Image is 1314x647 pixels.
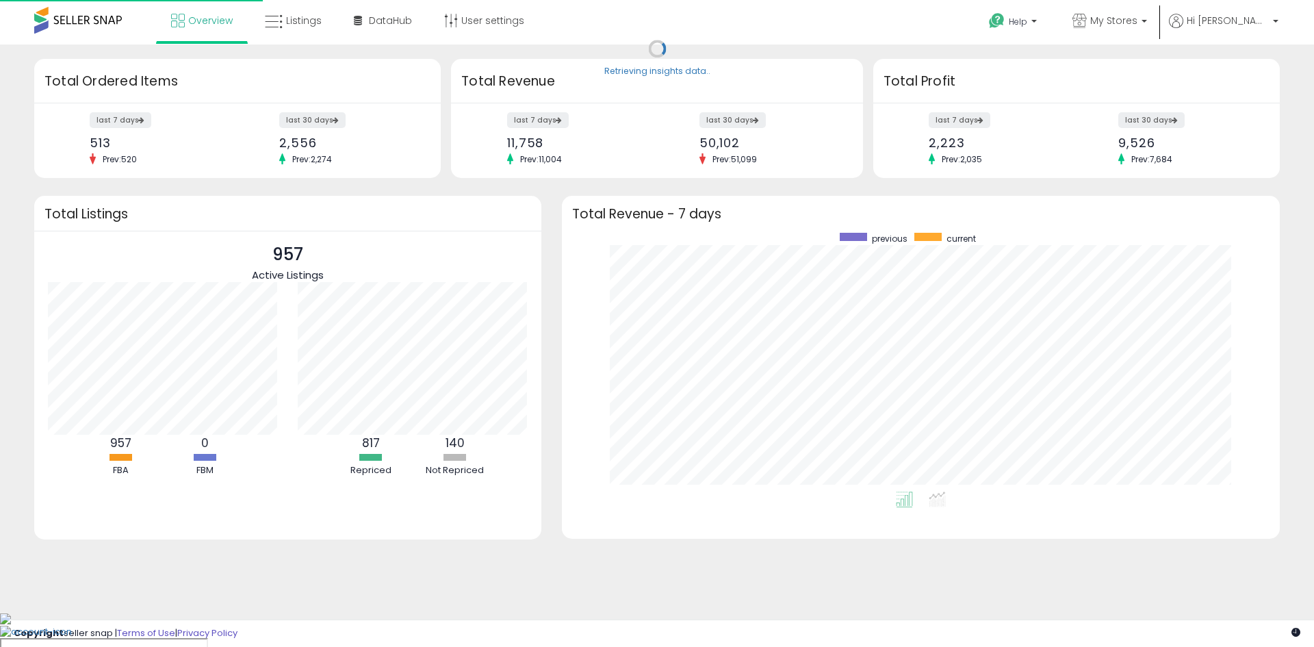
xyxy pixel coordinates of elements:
[164,464,246,477] div: FBM
[884,72,1270,91] h3: Total Profit
[1118,136,1256,150] div: 9,526
[414,464,496,477] div: Not Repriced
[935,153,989,165] span: Prev: 2,035
[44,209,531,219] h3: Total Listings
[90,112,151,128] label: last 7 days
[286,14,322,27] span: Listings
[988,12,1005,29] i: Get Help
[330,464,412,477] div: Repriced
[446,435,465,451] b: 140
[929,112,990,128] label: last 7 days
[90,136,227,150] div: 513
[1118,112,1185,128] label: last 30 days
[1187,14,1269,27] span: Hi [PERSON_NAME]
[79,464,162,477] div: FBA
[1169,14,1278,45] a: Hi [PERSON_NAME]
[44,72,430,91] h3: Total Ordered Items
[507,112,569,128] label: last 7 days
[279,112,346,128] label: last 30 days
[362,435,380,451] b: 817
[706,153,764,165] span: Prev: 51,099
[201,435,209,451] b: 0
[461,72,853,91] h3: Total Revenue
[946,233,976,244] span: current
[96,153,144,165] span: Prev: 520
[929,136,1066,150] div: 2,223
[285,153,339,165] span: Prev: 2,274
[369,14,412,27] span: DataHub
[252,242,324,268] p: 957
[604,66,710,78] div: Retrieving insights data..
[872,233,907,244] span: previous
[279,136,417,150] div: 2,556
[188,14,233,27] span: Overview
[978,2,1051,45] a: Help
[513,153,569,165] span: Prev: 11,004
[699,136,839,150] div: 50,102
[1090,14,1137,27] span: My Stores
[1124,153,1179,165] span: Prev: 7,684
[572,209,1270,219] h3: Total Revenue - 7 days
[699,112,766,128] label: last 30 days
[110,435,131,451] b: 957
[507,136,647,150] div: 11,758
[252,268,324,282] span: Active Listings
[1009,16,1027,27] span: Help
